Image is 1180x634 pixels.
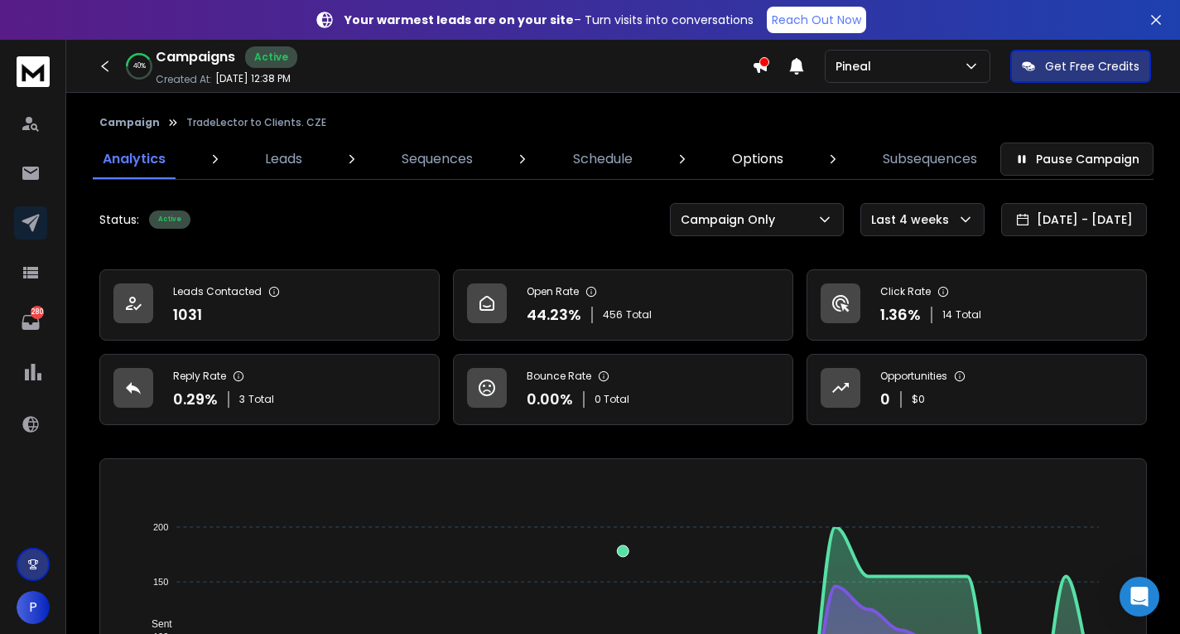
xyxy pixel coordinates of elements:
[133,61,146,71] p: 40 %
[186,116,326,129] p: TradeLector to Clients. CZE
[595,393,629,406] p: 0 Total
[807,269,1147,341] a: Click Rate1.36%14Total
[681,211,782,228] p: Campaign Only
[1000,143,1154,176] button: Pause Campaign
[880,370,947,383] p: Opportunities
[153,577,168,587] tspan: 150
[942,308,952,322] span: 14
[248,393,274,406] span: Total
[880,388,890,411] p: 0
[93,139,176,179] a: Analytics
[153,522,168,532] tspan: 200
[453,269,793,341] a: Open Rate44.23%456Total
[99,116,160,129] button: Campaign
[173,303,202,327] p: 1031
[103,149,166,169] p: Analytics
[807,354,1147,425] a: Opportunities0$0
[836,58,878,75] p: Pineal
[527,303,581,327] p: 44.23 %
[603,308,623,322] span: 456
[527,285,579,298] p: Open Rate
[873,139,987,179] a: Subsequences
[883,149,977,169] p: Subsequences
[626,308,652,322] span: Total
[573,149,633,169] p: Schedule
[722,139,793,179] a: Options
[880,285,931,298] p: Click Rate
[215,72,291,85] p: [DATE] 12:38 PM
[156,47,235,67] h1: Campaigns
[1001,203,1147,236] button: [DATE] - [DATE]
[527,388,573,411] p: 0.00 %
[17,591,50,624] button: P
[99,354,440,425] a: Reply Rate0.29%3Total
[956,308,981,322] span: Total
[139,618,172,630] span: Sent
[255,139,312,179] a: Leads
[99,269,440,341] a: Leads Contacted1031
[563,139,643,179] a: Schedule
[453,354,793,425] a: Bounce Rate0.00%0 Total
[772,12,861,28] p: Reach Out Now
[344,12,754,28] p: – Turn visits into conversations
[156,73,212,86] p: Created At:
[392,139,483,179] a: Sequences
[871,211,956,228] p: Last 4 weeks
[245,46,297,68] div: Active
[31,306,44,319] p: 280
[732,149,783,169] p: Options
[14,306,47,339] a: 280
[99,211,139,228] p: Status:
[912,393,925,406] p: $ 0
[402,149,473,169] p: Sequences
[767,7,866,33] a: Reach Out Now
[265,149,302,169] p: Leads
[239,393,245,406] span: 3
[1010,50,1151,83] button: Get Free Credits
[173,285,262,298] p: Leads Contacted
[880,303,921,327] p: 1.36 %
[173,388,218,411] p: 0.29 %
[1120,577,1159,617] div: Open Intercom Messenger
[149,211,190,229] div: Active
[17,56,50,87] img: logo
[527,370,591,383] p: Bounce Rate
[173,370,226,383] p: Reply Rate
[1045,58,1139,75] p: Get Free Credits
[344,12,574,28] strong: Your warmest leads are on your site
